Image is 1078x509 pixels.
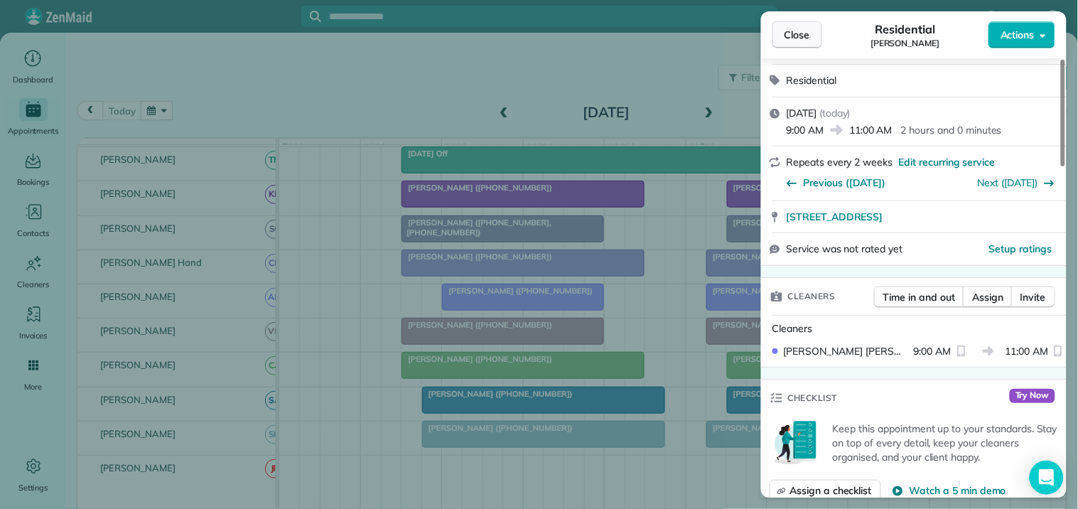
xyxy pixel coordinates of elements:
span: 9:00 AM [787,123,824,137]
span: [PERSON_NAME] [PERSON_NAME] [784,344,908,358]
span: Assign [972,290,1003,304]
span: Edit recurring service [899,155,996,169]
span: 11:00 AM [1006,344,1049,358]
span: Time in and out [883,290,955,304]
button: Invite [1011,286,1055,308]
p: 2 hours and 0 minutes [901,123,1002,137]
span: [STREET_ADDRESS] [787,210,883,224]
span: Repeats every 2 weeks [787,156,893,168]
span: Close [785,28,810,42]
span: Cleaners [788,289,836,304]
a: [STREET_ADDRESS] [787,210,1058,224]
button: Assign [963,286,1013,308]
span: Previous ([DATE]) [804,176,886,190]
a: Next ([DATE]) [979,176,1039,189]
span: Assign a checklist [790,483,872,498]
button: Setup ratings [990,242,1053,256]
button: Next ([DATE]) [979,176,1056,190]
span: Setup ratings [990,242,1053,255]
span: Residential [787,74,837,87]
span: ( today ) [820,107,851,119]
span: Invite [1020,290,1046,304]
span: [DATE] [787,107,817,119]
button: Watch a 5 min demo [893,483,1006,498]
span: Cleaners [772,322,813,335]
span: [PERSON_NAME] [871,38,940,49]
div: Open Intercom Messenger [1030,461,1064,495]
span: Actions [1001,28,1035,42]
span: 11:00 AM [850,123,893,137]
button: Close [772,21,822,48]
span: Service was not rated yet [787,242,903,257]
button: Assign a checklist [770,480,881,501]
span: Residential [875,21,936,38]
p: Keep this appointment up to your standards. Stay on top of every detail, keep your cleaners organ... [833,422,1058,464]
span: 9:00 AM [914,344,952,358]
span: Watch a 5 min demo [910,483,1006,498]
button: Previous ([DATE]) [787,176,886,190]
span: Checklist [788,391,838,405]
button: Time in and out [874,286,964,308]
span: Try Now [1010,389,1055,403]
